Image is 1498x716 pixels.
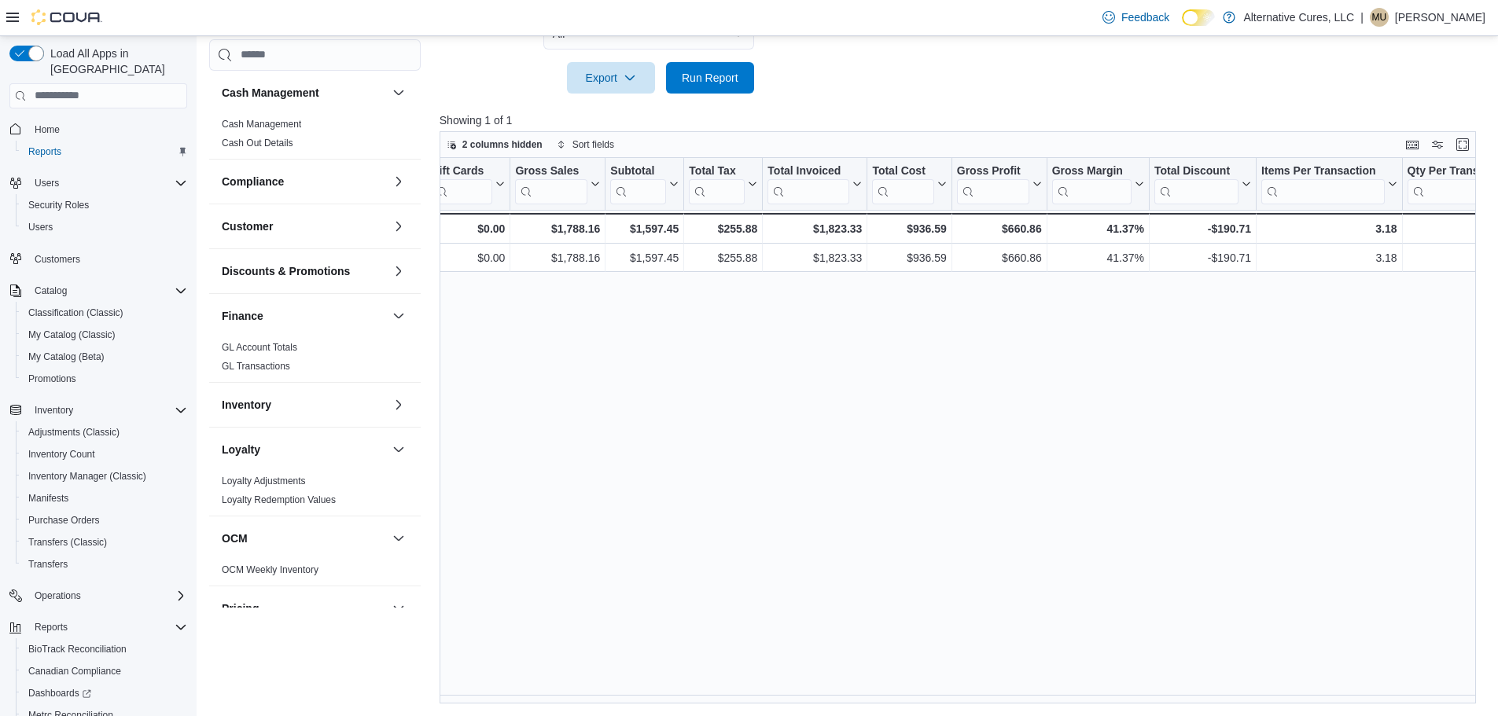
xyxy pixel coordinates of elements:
button: Items Per Transaction [1261,163,1397,204]
span: Inventory Manager (Classic) [22,467,187,486]
a: Loyalty Redemption Values [222,494,336,505]
button: Gross Sales [515,163,600,204]
span: Security Roles [28,199,89,211]
div: -$190.71 [1154,248,1251,267]
a: Customers [28,250,86,269]
span: Customers [35,253,80,266]
div: Subtotal [610,163,666,204]
a: Classification (Classic) [22,303,130,322]
h3: OCM [222,531,248,546]
div: Gift Card Sales [430,163,492,204]
span: Reports [28,618,187,637]
span: Adjustments (Classic) [28,426,120,439]
span: Loyalty Adjustments [222,475,306,487]
span: My Catalog (Beta) [28,351,105,363]
button: Run Report [666,62,754,94]
span: Transfers (Classic) [22,533,187,552]
button: Cash Management [389,83,408,102]
button: 2 columns hidden [440,135,549,154]
h3: Inventory [222,397,271,413]
span: Manifests [28,492,68,505]
p: Showing 1 of 1 [440,112,1487,128]
a: Inventory Manager (Classic) [22,467,153,486]
button: Sort fields [550,135,620,154]
div: $1,823.33 [767,248,862,267]
span: Reports [28,145,61,158]
a: My Catalog (Classic) [22,325,122,344]
button: Gift Cards [430,163,505,204]
span: Manifests [22,489,187,508]
button: Inventory [28,401,79,420]
button: Users [28,174,65,193]
button: Canadian Compliance [16,660,193,682]
span: GL Account Totals [222,341,297,354]
div: Total Cost [872,163,933,178]
div: Items Per Transaction [1261,163,1385,204]
a: Home [28,120,66,139]
a: Canadian Compliance [22,662,127,681]
span: Canadian Compliance [22,662,187,681]
div: Total Discount [1154,163,1239,178]
button: Pricing [222,600,386,616]
span: Inventory Count [28,448,95,461]
div: $1,788.16 [515,248,600,267]
button: Customers [3,248,193,270]
div: Total Cost [872,163,933,204]
a: Purchase Orders [22,511,106,530]
span: Inventory Count [22,445,187,464]
a: GL Transactions [222,361,290,372]
div: $1,597.45 [610,219,679,238]
span: Dashboards [22,684,187,703]
div: Cash Management [209,115,421,159]
button: Total Invoiced [767,163,862,204]
button: Adjustments (Classic) [16,421,193,443]
div: Total Discount [1154,163,1239,204]
span: MU [1372,8,1387,27]
div: $255.88 [689,248,757,267]
span: Security Roles [22,196,187,215]
h3: Discounts & Promotions [222,263,350,279]
div: Total Invoiced [767,163,849,178]
span: Users [22,218,187,237]
button: My Catalog (Classic) [16,324,193,346]
a: Cash Out Details [222,138,293,149]
span: Canadian Compliance [28,665,121,677]
span: Feedback [1121,9,1169,25]
div: Gross Sales [515,163,587,204]
span: Promotions [28,373,76,385]
span: Loyalty Redemption Values [222,494,336,506]
button: My Catalog (Beta) [16,346,193,368]
h3: Compliance [222,174,284,189]
p: Alternative Cures, LLC [1243,8,1354,27]
a: GL Account Totals [222,342,297,353]
div: Total Tax [689,163,745,178]
span: Cash Out Details [222,137,293,149]
span: Classification (Classic) [28,307,123,319]
button: Discounts & Promotions [222,263,386,279]
div: Finance [209,338,421,382]
button: Total Cost [872,163,946,204]
div: Gift Cards [430,163,492,178]
div: 3.18 [1261,219,1397,238]
button: Transfers (Classic) [16,531,193,553]
h3: Pricing [222,600,259,616]
div: -$190.71 [1154,219,1251,238]
div: $1,823.33 [767,219,862,238]
button: Subtotal [610,163,679,204]
span: Inventory [28,401,187,420]
span: OCM Weekly Inventory [222,564,318,576]
span: My Catalog (Beta) [22,347,187,366]
button: Users [16,216,193,238]
span: BioTrack Reconciliation [22,640,187,659]
div: $936.59 [872,248,946,267]
button: BioTrack Reconciliation [16,638,193,660]
button: Users [3,172,193,194]
button: Finance [222,308,386,324]
button: Security Roles [16,194,193,216]
button: Purchase Orders [16,509,193,531]
button: Manifests [16,487,193,509]
a: Dashboards [16,682,193,704]
input: Dark Mode [1182,9,1215,26]
a: Inventory Count [22,445,101,464]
